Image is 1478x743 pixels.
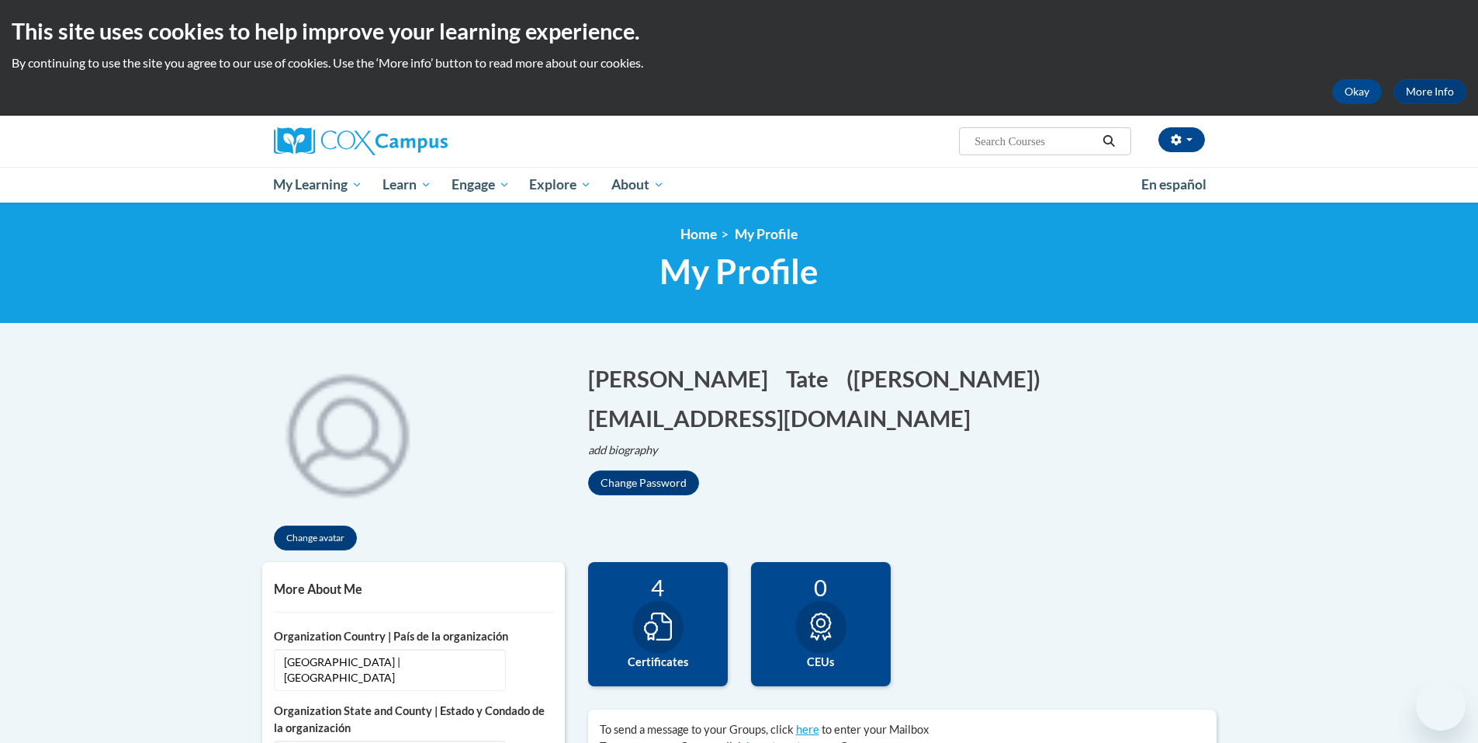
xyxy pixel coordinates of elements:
div: 4 [600,574,716,601]
span: Learn [382,175,431,194]
label: CEUs [763,654,879,671]
button: Account Settings [1158,127,1205,152]
div: Main menu [251,167,1228,203]
input: Search Courses [973,132,1097,151]
div: 0 [763,574,879,601]
i: add biography [588,443,658,457]
span: [GEOGRAPHIC_DATA] | [GEOGRAPHIC_DATA] [274,649,506,691]
button: Edit screen name [846,363,1051,394]
button: Change avatar [274,526,357,550]
span: Explore [529,175,591,194]
a: Engage [441,167,520,203]
a: About [601,167,674,203]
label: Organization State and County | Estado y Condado de la organización [274,703,553,737]
label: Certificates [600,654,716,671]
img: Cox Campus [274,127,448,155]
span: to enter your Mailbox [822,723,929,736]
a: Explore [519,167,601,203]
label: Organization Country | País de la organización [274,628,553,645]
a: More Info [1393,79,1466,104]
span: My Profile [735,226,798,242]
p: By continuing to use the site you agree to our use of cookies. Use the ‘More info’ button to read... [12,54,1466,71]
span: To send a message to your Groups, click [600,723,794,736]
a: here [796,723,819,736]
img: profile avatar [262,347,433,518]
div: Click to change the profile picture [262,347,433,518]
a: Home [680,226,717,242]
a: My Learning [264,167,373,203]
button: Edit last name [786,363,839,394]
a: En español [1131,168,1217,201]
span: Engage [452,175,510,194]
button: Edit email address [588,402,981,434]
span: My Learning [273,175,362,194]
a: Learn [372,167,441,203]
h5: More About Me [274,582,553,596]
button: Search [1097,132,1120,151]
iframe: Button to launch messaging window [1416,681,1466,731]
button: Okay [1332,79,1382,104]
span: My Profile [659,251,819,292]
button: Change Password [588,470,699,495]
button: Edit biography [588,442,670,459]
h2: This site uses cookies to help improve your learning experience. [12,16,1466,47]
span: En español [1141,176,1206,193]
button: Edit first name [588,363,778,394]
span: About [611,175,664,194]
